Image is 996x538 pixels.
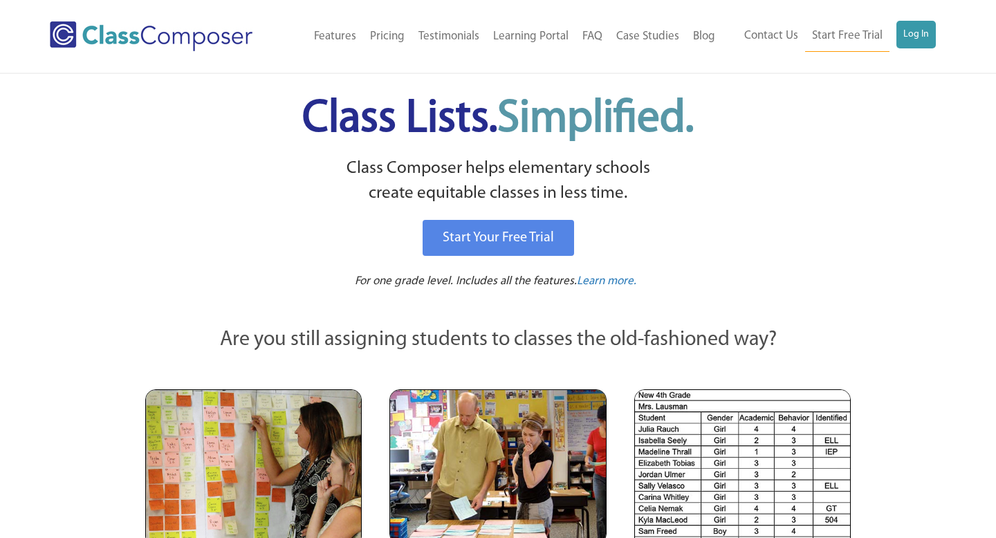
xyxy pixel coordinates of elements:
[363,21,412,52] a: Pricing
[609,21,686,52] a: Case Studies
[805,21,889,52] a: Start Free Trial
[284,21,722,52] nav: Header Menu
[896,21,936,48] a: Log In
[737,21,805,51] a: Contact Us
[412,21,486,52] a: Testimonials
[145,325,851,355] p: Are you still assigning students to classes the old-fashioned way?
[307,21,363,52] a: Features
[423,220,574,256] a: Start Your Free Trial
[686,21,722,52] a: Blog
[355,275,577,287] span: For one grade level. Includes all the features.
[143,156,853,207] p: Class Composer helps elementary schools create equitable classes in less time.
[722,21,936,52] nav: Header Menu
[443,231,554,245] span: Start Your Free Trial
[577,273,636,290] a: Learn more.
[302,97,694,142] span: Class Lists.
[486,21,575,52] a: Learning Portal
[50,21,252,51] img: Class Composer
[577,275,636,287] span: Learn more.
[575,21,609,52] a: FAQ
[497,97,694,142] span: Simplified.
